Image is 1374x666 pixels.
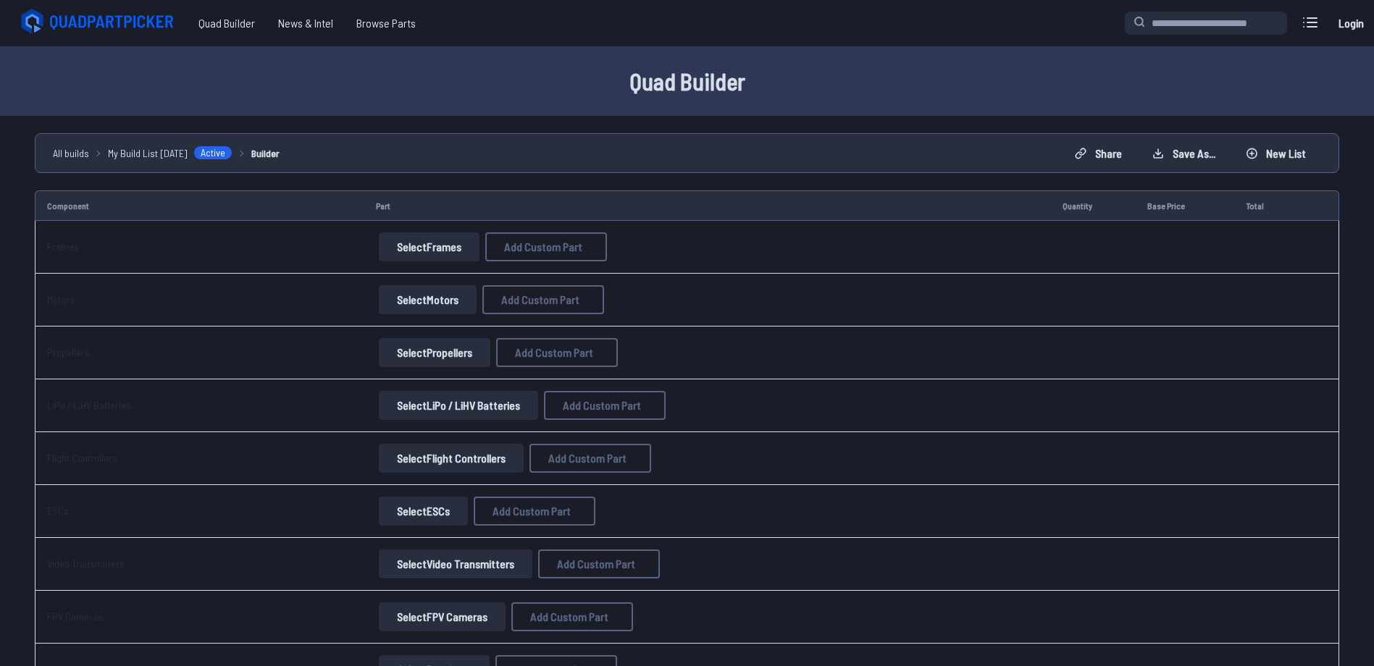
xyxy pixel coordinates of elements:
button: SelectVideo Transmitters [379,549,532,578]
td: Total [1234,190,1301,221]
a: Quad Builder [187,9,267,38]
a: Login [1333,9,1368,38]
button: Add Custom Part [482,285,604,314]
span: Add Custom Part [563,400,641,411]
button: SelectFlight Controllers [379,444,524,473]
a: SelectESCs [376,497,471,526]
a: Flight Controllers [47,452,117,464]
a: News & Intel [267,9,345,38]
a: ESCs [47,505,69,517]
a: SelectPropellers [376,338,493,367]
span: Add Custom Part [493,505,571,517]
a: SelectMotors [376,285,479,314]
a: Video Transmitters [47,557,125,570]
h1: Quad Builder [224,64,1151,98]
span: My Build List [DATE] [108,146,188,161]
span: Active [193,146,233,160]
button: SelectFrames [379,232,479,261]
td: Quantity [1051,190,1136,221]
a: SelectLiPo / LiHV Batteries [376,391,541,420]
span: Add Custom Part [501,294,579,305]
button: Add Custom Part [485,232,607,261]
button: SelectFPV Cameras [379,602,506,631]
button: Add Custom Part [496,338,618,367]
span: Add Custom Part [530,611,608,623]
td: Component [35,190,364,221]
button: SelectPropellers [379,338,490,367]
td: Part [364,190,1051,221]
span: Add Custom Part [515,347,593,358]
a: All builds [53,146,89,161]
button: SelectMotors [379,285,477,314]
a: SelectVideo Transmitters [376,549,535,578]
button: Add Custom Part [511,602,633,631]
a: SelectFlight Controllers [376,444,527,473]
a: Frames [47,240,79,253]
span: Add Custom Part [504,241,582,253]
button: Save as... [1140,142,1228,165]
button: Add Custom Part [474,497,595,526]
button: SelectLiPo / LiHV Batteries [379,391,538,420]
button: New List [1233,142,1318,165]
a: Propellers [47,346,90,358]
a: Motors [47,293,75,305]
button: Add Custom Part [529,444,651,473]
a: Browse Parts [345,9,427,38]
a: LiPo / LiHV Batteries [47,399,131,411]
td: Base Price [1136,190,1233,221]
a: My Build List [DATE]Active [108,146,233,161]
a: FPV Cameras [47,610,103,623]
span: Add Custom Part [557,558,635,570]
a: Builder [251,146,280,161]
button: Add Custom Part [538,549,660,578]
button: SelectESCs [379,497,468,526]
a: SelectFPV Cameras [376,602,508,631]
a: SelectFrames [376,232,482,261]
button: Share [1063,142,1134,165]
span: Add Custom Part [548,452,627,464]
button: Add Custom Part [544,391,666,420]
